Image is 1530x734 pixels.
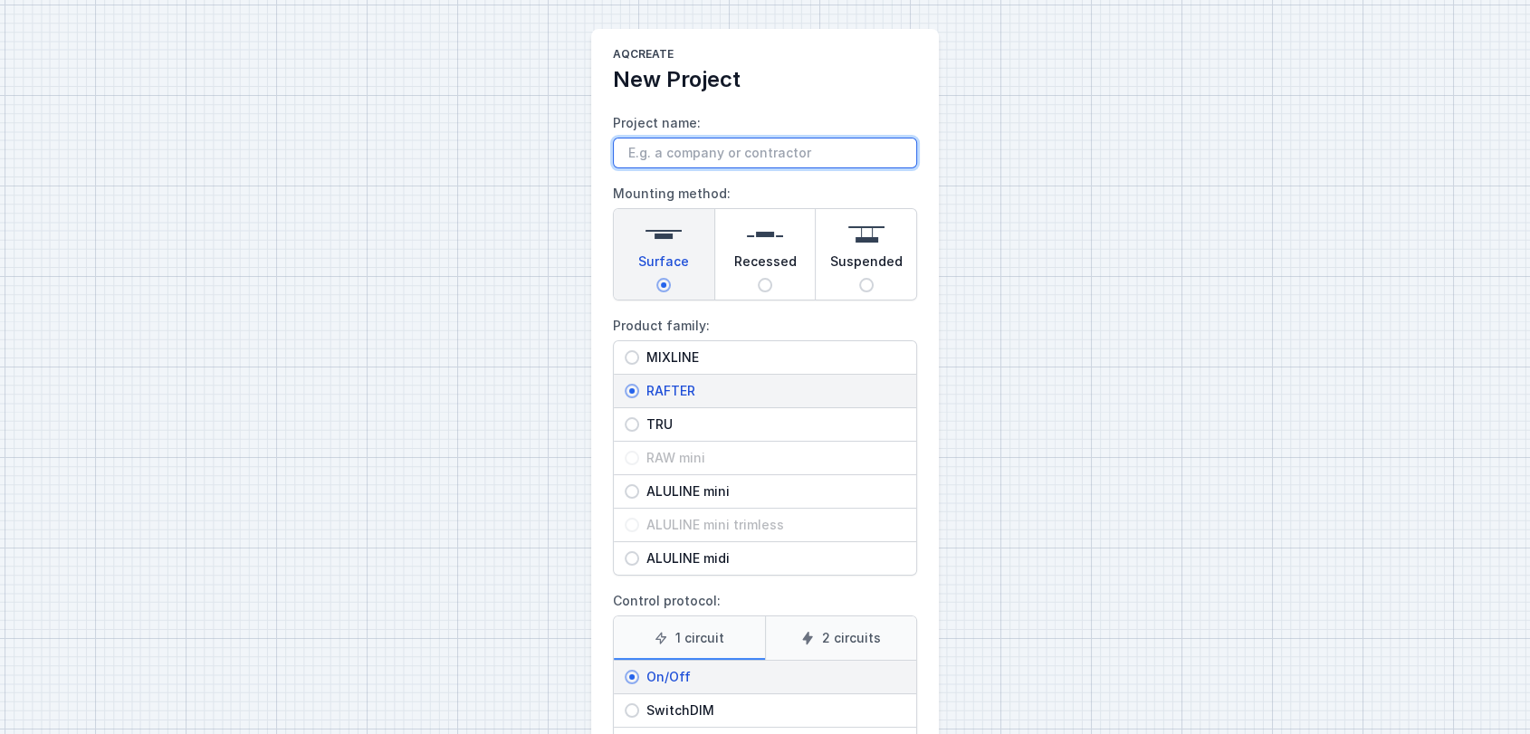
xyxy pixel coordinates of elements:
input: ALULINE midi [625,551,639,566]
input: SwitchDIM [625,703,639,718]
span: TRU [639,415,905,434]
label: 1 circuit [614,616,765,660]
span: MIXLINE [639,348,905,367]
span: ALULINE mini [639,482,905,500]
input: Recessed [758,278,772,292]
img: suspended.svg [848,216,885,253]
span: Surface [638,253,689,278]
input: Suspended [859,278,874,292]
h1: AQcreate [613,47,917,65]
span: RAFTER [639,382,905,400]
label: Product family: [613,311,917,576]
label: Project name: [613,109,917,168]
img: recessed.svg [747,216,783,253]
input: Project name: [613,138,917,168]
span: SwitchDIM [639,701,905,720]
input: On/Off [625,670,639,684]
input: TRU [625,417,639,432]
span: On/Off [639,668,905,686]
label: 2 circuits [765,616,917,660]
span: Recessed [734,253,797,278]
span: Suspended [830,253,903,278]
img: surface.svg [645,216,682,253]
input: ALULINE mini [625,484,639,499]
input: MIXLINE [625,350,639,365]
input: RAFTER [625,384,639,398]
input: Surface [656,278,671,292]
label: Mounting method: [613,179,917,300]
h2: New Project [613,65,917,94]
span: ALULINE midi [639,549,905,567]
